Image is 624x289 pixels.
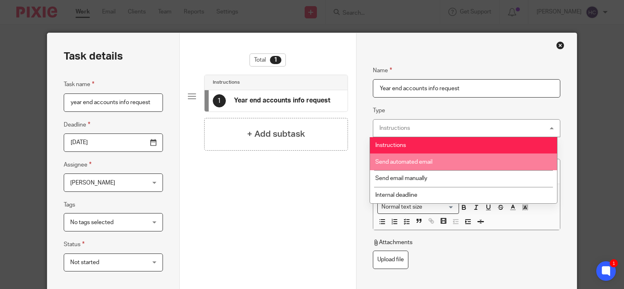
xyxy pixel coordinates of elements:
[425,203,454,211] input: Search for option
[213,94,226,107] div: 1
[373,251,408,269] label: Upload file
[64,133,163,152] input: Pick a date
[213,79,240,86] h4: Instructions
[70,220,114,225] span: No tags selected
[373,238,412,247] p: Attachments
[64,80,94,89] label: Task name
[375,159,432,165] span: Send automated email
[64,93,163,112] input: Task name
[373,66,392,75] label: Name
[247,128,305,140] h4: + Add subtask
[556,41,564,49] div: Close this dialog window
[610,259,618,267] div: 1
[70,180,115,186] span: [PERSON_NAME]
[377,201,459,213] div: Search for option
[64,49,123,63] h2: Task details
[375,176,427,181] span: Send email manually
[379,125,410,131] div: Instructions
[70,260,99,265] span: Not started
[250,53,286,67] div: Total
[375,192,417,198] span: Internal deadline
[377,201,459,213] div: Text styles
[373,107,385,115] label: Type
[64,201,75,209] label: Tags
[270,56,281,64] div: 1
[64,160,91,169] label: Assignee
[64,120,90,129] label: Deadline
[375,142,406,148] span: Instructions
[234,96,330,105] h4: Year end accounts info request
[64,240,85,249] label: Status
[379,203,424,211] span: Normal text size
